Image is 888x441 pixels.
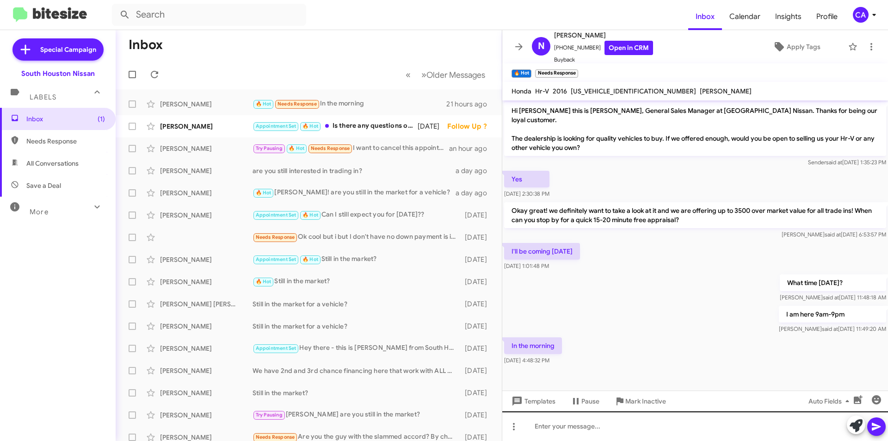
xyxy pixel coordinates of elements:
button: Apply Tags [749,38,844,55]
div: [PERSON_NAME] [PERSON_NAME] [160,299,253,309]
div: I want to cancel this appointment [253,143,449,154]
span: [DATE] 2:30:38 PM [504,190,549,197]
span: 🔥 Hot [256,190,271,196]
span: Mark Inactive [625,393,666,410]
span: said at [826,159,842,166]
div: [PERSON_NAME] [160,322,253,331]
span: Needs Response [277,101,317,107]
div: [DATE] [460,344,494,353]
span: Needs Response [26,137,105,146]
a: Insights [768,3,809,30]
span: Buyback [554,55,653,64]
span: Try Pausing [256,145,283,151]
span: (1) [98,114,105,124]
span: 🔥 Hot [256,279,271,285]
span: [PERSON_NAME] [DATE] 11:48:18 AM [780,294,886,301]
small: 🔥 Hot [512,69,531,78]
p: Hi [PERSON_NAME] this is [PERSON_NAME], General Sales Manager at [GEOGRAPHIC_DATA] Nissan. Thanks... [504,102,886,156]
span: [PERSON_NAME] [DATE] 6:53:57 PM [782,231,886,238]
div: [DATE] [418,122,447,131]
div: CA [853,7,869,23]
div: [DATE] [460,277,494,286]
a: Special Campaign [12,38,104,61]
div: an hour ago [449,144,494,153]
span: [US_VEHICLE_IDENTIFICATION_NUMBER] [571,87,696,95]
span: [PHONE_NUMBER] [554,41,653,55]
div: Still in the market for a vehicle? [253,299,460,309]
p: I'll be coming [DATE] [504,243,580,260]
div: are you still interested in trading in? [253,166,456,175]
span: Hr-V [535,87,549,95]
button: Auto Fields [801,393,860,410]
span: [PERSON_NAME] [DATE] 11:49:20 AM [779,325,886,332]
span: said at [822,325,838,332]
span: Honda [512,87,531,95]
a: Open in CRM [604,41,653,55]
div: [PERSON_NAME] [160,99,253,109]
div: [DATE] [460,366,494,375]
div: [PERSON_NAME] [160,166,253,175]
button: Mark Inactive [607,393,673,410]
div: Follow Up ? [447,122,494,131]
span: Appointment Set [256,345,296,351]
button: CA [845,7,878,23]
div: [PERSON_NAME] [160,388,253,398]
div: [PERSON_NAME] [160,410,253,420]
div: In the morning [253,99,446,109]
span: Appointment Set [256,123,296,129]
input: Search [112,4,306,26]
div: [DATE] [460,322,494,331]
div: [DATE] [460,299,494,309]
span: 🔥 Hot [289,145,304,151]
nav: Page navigation example [401,65,491,84]
span: Templates [510,393,555,410]
div: [PERSON_NAME] [160,277,253,286]
span: Inbox [26,114,105,124]
span: Apply Tags [787,38,820,55]
div: 21 hours ago [446,99,494,109]
div: Still in the market? [253,276,460,287]
span: Profile [809,3,845,30]
p: Okay great! we definitely want to take a look at it and we are offering up to 3500 over market va... [504,202,886,228]
h1: Inbox [129,37,163,52]
div: Can I still expect you for [DATE]?? [253,210,460,220]
div: [DATE] [460,410,494,420]
span: [PERSON_NAME] [554,30,653,41]
p: What time [DATE]? [780,274,886,291]
span: Needs Response [311,145,350,151]
div: Hey there - this is [PERSON_NAME] from South Houston Nissan My manager wanted me to reach out to ... [253,343,460,354]
div: [PERSON_NAME]! are you still in the market for a vehicle? [253,187,456,198]
span: Needs Response [256,234,295,240]
div: [DATE] [460,233,494,242]
div: [DATE] [460,388,494,398]
div: [PERSON_NAME] [160,122,253,131]
div: Ok cool but i but I don't have no down payment is it still 0 down [253,232,460,242]
span: 🔥 Hot [302,212,318,218]
div: Is there any questions or concerns that's holding you back? [253,121,418,131]
span: [PERSON_NAME] [700,87,752,95]
span: Sender [DATE] 1:35:23 PM [808,159,886,166]
button: Previous [400,65,416,84]
span: 🔥 Hot [302,256,318,262]
button: Next [416,65,491,84]
span: Pause [581,393,599,410]
div: [PERSON_NAME] [160,188,253,198]
span: N [538,39,545,54]
span: Older Messages [426,70,485,80]
span: Save a Deal [26,181,61,190]
div: [PERSON_NAME] [160,344,253,353]
span: [DATE] 4:48:32 PM [504,357,549,364]
div: [PERSON_NAME] [160,366,253,375]
span: Inbox [688,3,722,30]
span: All Conversations [26,159,79,168]
a: Calendar [722,3,768,30]
div: [DATE] [460,255,494,264]
span: Labels [30,93,56,101]
div: a day ago [456,188,494,198]
span: Appointment Set [256,256,296,262]
span: Try Pausing [256,412,283,418]
span: 🔥 Hot [256,101,271,107]
div: [PERSON_NAME] [160,255,253,264]
button: Pause [563,393,607,410]
span: Needs Response [256,434,295,440]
